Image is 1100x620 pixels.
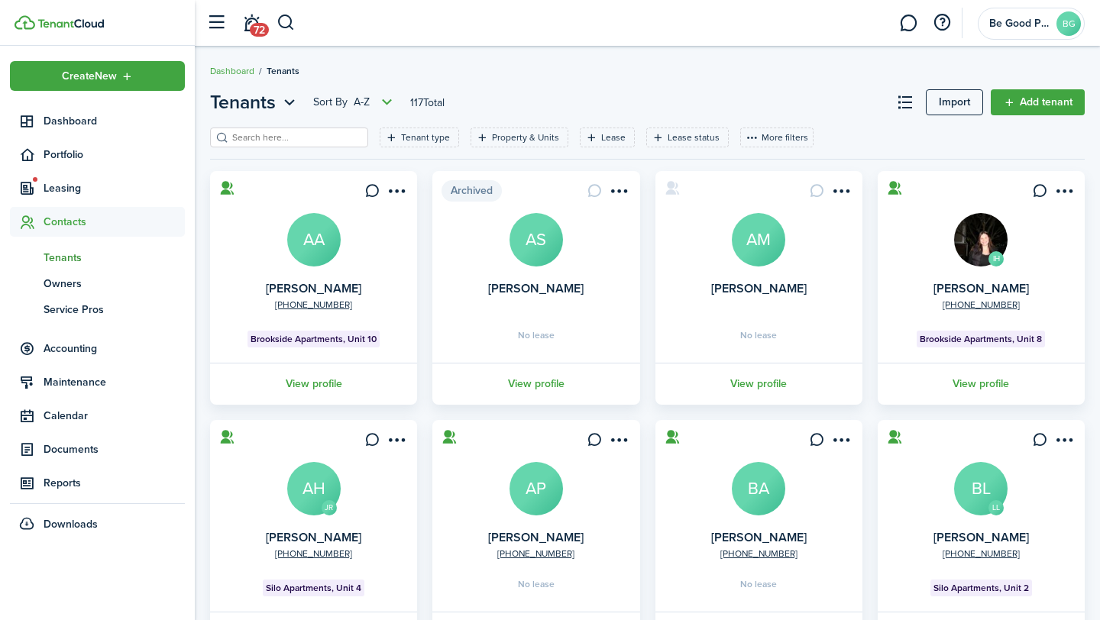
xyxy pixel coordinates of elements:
[15,15,35,30] img: TenantCloud
[920,332,1042,346] span: Brookside Apartments, Unit 8
[44,374,185,390] span: Maintenance
[829,183,853,204] button: Open menu
[488,279,584,297] a: [PERSON_NAME]
[10,106,185,136] a: Dashboard
[471,128,568,147] filter-tag: Open filter
[44,341,185,357] span: Accounting
[601,131,626,144] filter-tag-label: Lease
[266,528,361,546] a: [PERSON_NAME]
[954,213,1008,266] img: Allie Sheldon
[266,279,361,297] a: [PERSON_NAME]
[275,547,352,560] a: [PHONE_NUMBER]
[210,89,299,116] button: Open menu
[313,93,396,111] button: Open menu
[322,500,337,515] avatar-text: JR
[44,250,185,266] span: Tenants
[287,213,341,266] a: AA
[943,298,1020,312] a: [PHONE_NUMBER]
[492,131,559,144] filter-tag-label: Property & Units
[10,244,185,270] a: Tenants
[401,131,450,144] filter-tag-label: Tenant type
[44,113,185,129] span: Dashboard
[44,147,185,163] span: Portfolio
[929,10,955,36] button: Open resource center
[720,547,797,560] a: [PHONE_NUMBER]
[954,462,1008,515] a: BL
[62,71,117,82] span: Create New
[732,462,785,515] a: BA
[488,528,584,546] a: [PERSON_NAME]
[1051,183,1076,204] button: Open menu
[988,251,1004,266] avatar-text: IH
[313,95,354,110] span: Sort by
[44,214,185,230] span: Contacts
[210,64,254,78] a: Dashboard
[829,432,853,453] button: Open menu
[933,528,1029,546] a: [PERSON_NAME]
[740,128,814,147] button: More filters
[607,183,631,204] button: Open menu
[668,131,720,144] filter-tag-label: Lease status
[1056,11,1081,36] avatar-text: BG
[711,528,807,546] a: [PERSON_NAME]
[518,580,555,589] span: No lease
[740,331,777,340] span: No lease
[646,128,729,147] filter-tag: Open filter
[210,89,276,116] span: Tenants
[510,213,563,266] a: AS
[44,475,185,491] span: Reports
[10,296,185,322] a: Service Pros
[250,23,269,37] span: 72
[380,128,459,147] filter-tag: Open filter
[518,331,555,340] span: No lease
[383,432,408,453] button: Open menu
[933,279,1029,297] a: [PERSON_NAME]
[275,298,352,312] a: [PHONE_NUMBER]
[287,462,341,515] a: AH
[1051,432,1076,453] button: Open menu
[732,213,785,266] a: AM
[894,4,923,43] a: Messaging
[267,64,299,78] span: Tenants
[266,581,361,595] span: Silo Apartments, Unit 4
[383,183,408,204] button: Open menu
[410,95,445,111] header-page-total: 117 Total
[607,432,631,453] button: Open menu
[933,581,1029,595] span: Silo Apartments, Unit 2
[208,363,419,405] a: View profile
[510,462,563,515] a: AP
[228,131,363,145] input: Search here...
[875,363,1087,405] a: View profile
[37,19,104,28] img: TenantCloud
[44,516,98,532] span: Downloads
[653,363,865,405] a: View profile
[991,89,1085,115] a: Add tenant
[44,408,185,424] span: Calendar
[44,180,185,196] span: Leasing
[10,468,185,498] a: Reports
[442,180,502,202] span: Archived
[210,89,299,116] button: Tenants
[313,93,396,111] button: Sort byA-Z
[497,547,574,560] a: [PHONE_NUMBER]
[44,276,185,292] span: Owners
[740,580,777,589] span: No lease
[988,500,1004,515] avatar-text: LL
[10,61,185,91] button: Open menu
[251,332,377,346] span: Brookside Apartments, Unit 10
[430,363,642,405] a: View profile
[202,8,231,37] button: Open sidebar
[926,89,983,115] a: Import
[44,302,185,318] span: Service Pros
[580,128,635,147] filter-tag: Open filter
[354,95,370,110] span: A-Z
